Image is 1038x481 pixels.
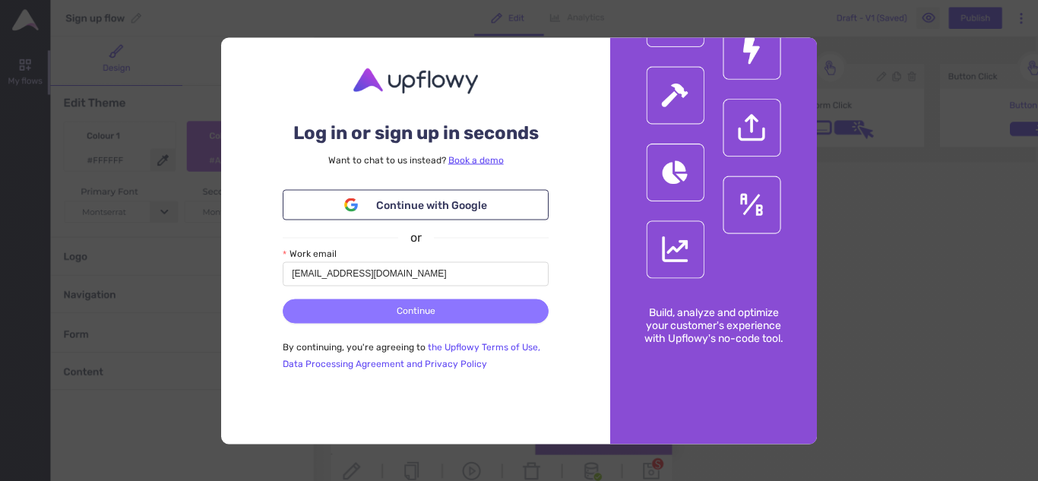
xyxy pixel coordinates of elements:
div: Log in or sign up in seconds [283,107,549,149]
span: Continue with Google [376,197,487,214]
div: Want to chat to us instead? [283,149,549,169]
button: Continue with Google [283,190,549,220]
span: Continue [397,304,435,318]
label: Work email [283,247,337,261]
img: Upflowy logo [351,68,480,93]
span: or [398,228,434,247]
button: Continue [283,299,549,323]
img: Featured [641,37,786,283]
input: Work email [283,261,549,286]
p: Build, analyze and optimize your customer's experience with Upflowy's no-code tool. [610,283,817,368]
a: Book a demo [448,155,504,166]
p: By continuing, you're agreeing to [283,338,549,372]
